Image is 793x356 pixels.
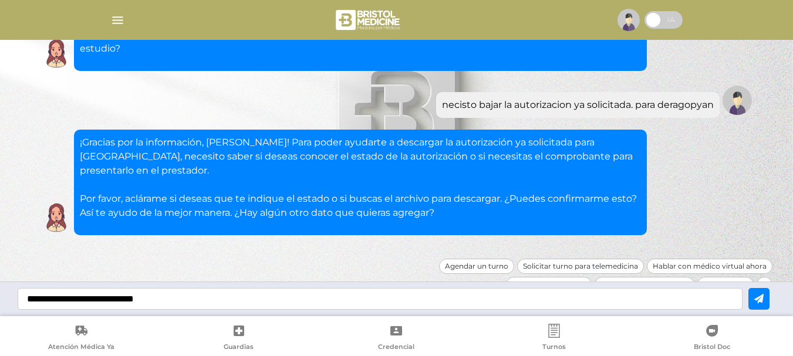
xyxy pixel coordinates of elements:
[334,6,404,34] img: bristol-medicine-blanco.png
[595,277,694,292] div: Consultar cartilla médica
[647,259,772,274] div: Hablar con médico virtual ahora
[694,343,730,353] span: Bristol Doc
[723,86,752,115] img: Tu imagen
[633,324,791,354] a: Bristol Doc
[517,259,644,274] div: Solicitar turno para telemedicina
[2,324,160,354] a: Atención Médica Ya
[475,324,633,354] a: Turnos
[506,277,592,292] div: Solicitar autorización
[42,39,71,68] img: Cober IA
[378,343,414,353] span: Credencial
[110,13,125,28] img: Cober_menu-lines-white.svg
[42,203,71,232] img: Cober IA
[318,324,475,354] a: Credencial
[224,343,254,353] span: Guardias
[80,135,641,220] p: ¡Gracias por la información, [PERSON_NAME]! Para poder ayudarte a descargar la autorización ya so...
[697,277,754,292] div: Odontología
[542,343,566,353] span: Turnos
[617,9,640,31] img: profile-placeholder.svg
[442,98,714,112] div: necisto bajar la autorizacion ya solicitada. para deragopyan
[439,259,514,274] div: Agendar un turno
[160,324,318,354] a: Guardias
[48,343,114,353] span: Atención Médica Ya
